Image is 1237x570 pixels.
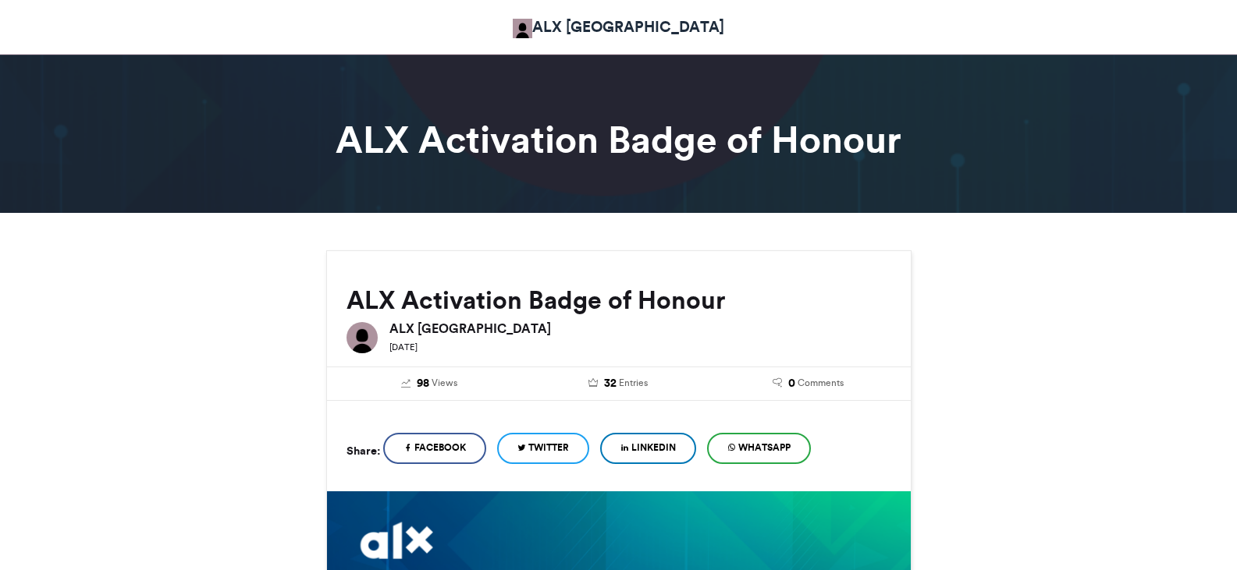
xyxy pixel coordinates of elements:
[513,19,532,38] img: ALX Africa
[347,375,513,392] a: 98 Views
[788,375,795,392] span: 0
[186,121,1052,158] h1: ALX Activation Badge of Honour
[725,375,891,392] a: 0 Comments
[631,441,676,455] span: LinkedIn
[619,376,648,390] span: Entries
[414,441,466,455] span: Facebook
[738,441,791,455] span: WhatsApp
[347,322,378,353] img: ALX Africa
[389,342,418,352] small: [DATE]
[497,433,589,464] a: Twitter
[707,433,811,464] a: WhatsApp
[347,441,380,461] h5: Share:
[513,16,724,38] a: ALX [GEOGRAPHIC_DATA]
[432,376,457,390] span: Views
[417,375,429,392] span: 98
[600,433,696,464] a: LinkedIn
[389,322,891,335] h6: ALX [GEOGRAPHIC_DATA]
[528,441,569,455] span: Twitter
[383,433,486,464] a: Facebook
[535,375,702,392] a: 32 Entries
[798,376,844,390] span: Comments
[347,286,891,314] h2: ALX Activation Badge of Honour
[604,375,617,392] span: 32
